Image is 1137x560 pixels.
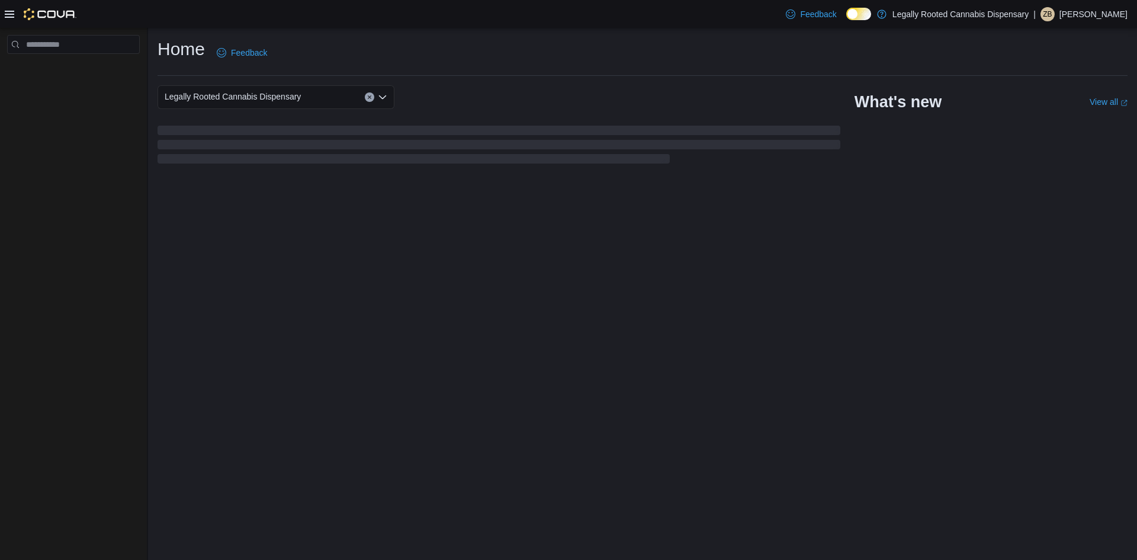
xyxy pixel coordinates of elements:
input: Dark Mode [846,8,871,20]
img: Cova [24,8,76,20]
button: Clear input [365,92,374,102]
a: Feedback [212,41,272,65]
a: View allExternal link [1090,97,1128,107]
p: Legally Rooted Cannabis Dispensary [892,7,1029,21]
button: Open list of options [378,92,387,102]
span: Legally Rooted Cannabis Dispensary [165,89,301,104]
p: [PERSON_NAME] [1059,7,1128,21]
span: ZB [1043,7,1052,21]
span: Feedback [800,8,836,20]
div: Zachery Birchard [1040,7,1055,21]
a: Feedback [781,2,841,26]
span: Loading [158,128,840,166]
svg: External link [1120,100,1128,107]
h2: What's new [855,92,942,111]
h1: Home [158,37,205,61]
nav: Complex example [7,56,140,85]
span: Feedback [231,47,267,59]
span: Dark Mode [846,20,847,21]
p: | [1033,7,1036,21]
